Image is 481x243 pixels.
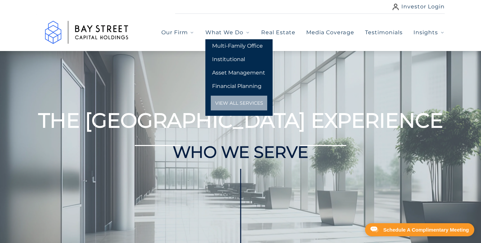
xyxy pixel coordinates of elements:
[205,39,273,53] a: Multi-Family Office
[36,14,137,51] a: Go to home page
[205,29,250,37] button: What We Do
[205,39,273,116] div: What We Do
[173,144,308,163] h2: WHO WE SERVE
[161,29,195,37] button: Our Firm
[205,66,273,80] a: Asset Management
[393,4,399,10] img: user icon
[205,53,273,66] a: Institutional
[161,29,188,37] span: Our Firm
[306,29,354,37] a: Media Coverage
[383,227,469,232] div: Schedule A Complimentary Meeting
[393,3,445,11] a: Investor Login
[413,29,445,37] button: Insights
[205,80,273,93] a: Financial Planning
[36,14,137,51] img: Logo
[38,97,443,131] h1: THE [GEOGRAPHIC_DATA] EXPERIENCE
[261,29,295,37] a: Real Estate
[211,96,267,110] a: View All Services
[365,29,403,37] a: Testimonials
[413,29,438,37] span: Insights
[205,29,243,37] span: What We Do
